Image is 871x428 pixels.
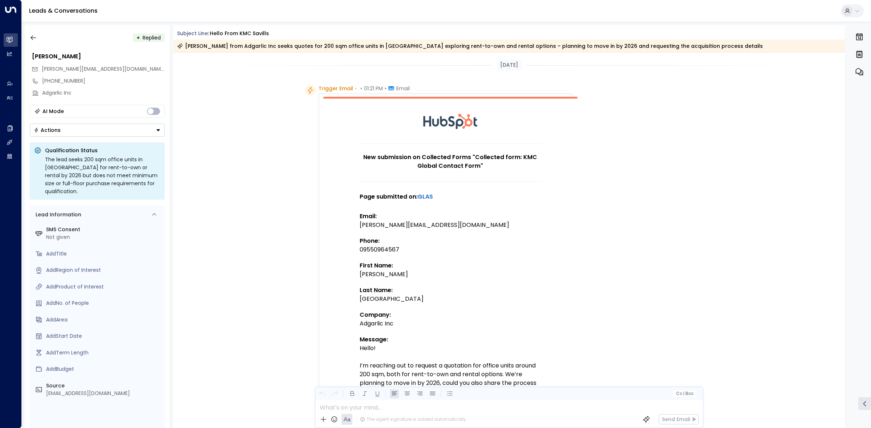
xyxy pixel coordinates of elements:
[46,365,162,373] div: AddBudget
[360,344,541,414] div: Hello! I’m reaching out to request a quotation for office units around 200 sqm, both for rent-to-...
[360,192,433,201] strong: Page submitted on:
[360,221,541,229] div: [PERSON_NAME][EMAIL_ADDRESS][DOMAIN_NAME]
[364,85,383,92] span: 01:21 PM
[42,77,165,85] div: [PHONE_NUMBER]
[45,155,160,195] div: The lead seeks 200 sqm office units in [GEOGRAPHIC_DATA] for rent-to-own or rental by 2026 but do...
[46,226,162,233] label: SMS Consent
[360,212,377,220] strong: Email:
[32,52,165,61] div: [PERSON_NAME]
[330,389,339,398] button: Redo
[136,31,140,44] div: •
[46,283,162,291] div: AddProduct of Interest
[497,60,521,70] div: [DATE]
[177,30,209,37] span: Subject Line:
[360,261,393,270] strong: First Name:
[46,332,162,340] div: AddStart Date
[33,211,81,219] div: Lead Information
[46,390,162,397] div: [EMAIL_ADDRESS][DOMAIN_NAME]
[319,85,353,92] span: Trigger Email
[42,108,64,115] div: AI Mode
[45,147,160,154] p: Qualification Status
[360,295,541,303] div: [GEOGRAPHIC_DATA]
[42,65,165,72] span: [PERSON_NAME][EMAIL_ADDRESS][DOMAIN_NAME]
[360,237,380,245] strong: Phone:
[355,85,357,92] span: •
[676,391,693,396] span: Cc Bcc
[423,99,478,144] img: HubSpot
[46,316,162,324] div: AddArea
[418,192,433,201] a: GLAS
[34,127,61,133] div: Actions
[360,311,391,319] strong: Company:
[46,349,162,357] div: AddTerm Length
[360,153,541,170] h1: New submission on Collected Forms "Collected form: KMC Global Contact Form"
[42,89,165,97] div: Adgarlic Inc
[46,299,162,307] div: AddNo. of People
[360,335,388,344] strong: Message:
[396,85,410,92] span: Email
[30,124,165,137] button: Actions
[360,85,362,92] span: •
[360,286,393,294] strong: Last Name:
[318,389,327,398] button: Undo
[30,124,165,137] div: Button group with a nested menu
[46,250,162,258] div: AddTitle
[46,382,162,390] label: Source
[46,266,162,274] div: AddRegion of Interest
[360,416,466,423] div: The agent signature is added automatically
[385,85,387,92] span: •
[46,233,162,241] div: Not given
[683,391,684,396] span: |
[360,245,541,254] div: 09550964567
[210,30,269,37] div: Hello from KMC Savills
[360,270,541,279] div: [PERSON_NAME]
[177,42,763,50] div: [PERSON_NAME] from Adgarlic Inc seeks quotes for 200 sqm office units in [GEOGRAPHIC_DATA] explor...
[143,34,161,41] span: Replied
[42,65,165,73] span: joan@adgarlic.com
[360,319,541,328] div: Adgarlic Inc
[673,390,696,397] button: Cc|Bcc
[29,7,98,15] a: Leads & Conversations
